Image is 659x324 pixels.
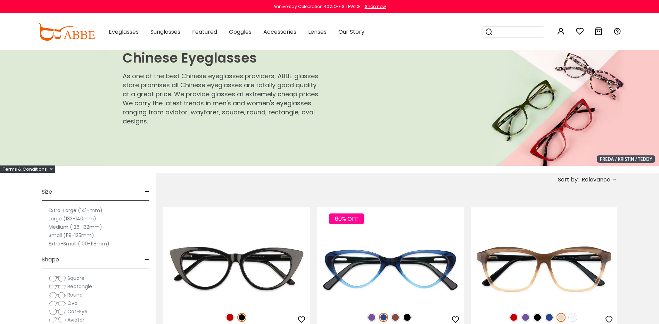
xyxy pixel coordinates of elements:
[471,232,617,305] img: Cream Sonia - Acetate ,Universal Bridge Fit
[329,213,364,224] span: 60% OFF
[42,184,52,200] span: Size
[49,206,102,214] label: Extra-Large (141+mm)
[308,28,327,36] span: Lenses
[403,313,412,322] img: Black
[145,184,149,200] span: -
[67,300,79,307] span: Oval
[49,275,66,282] img: Square.png
[67,283,92,290] span: Rectangle
[49,300,66,307] img: Oval.png
[49,292,66,299] img: Round.png
[49,317,66,324] img: Aviator.png
[521,313,530,322] img: Purple
[67,308,88,315] span: Cat-Eye
[379,313,388,322] img: Blue
[365,3,386,10] div: Shop now
[192,28,217,36] span: Featured
[49,214,96,223] label: Large (133-140mm)
[163,232,310,305] img: Black Nora - Acetate ,Universal Bridge Fit
[557,313,566,322] img: Cream
[49,231,94,240] label: Small (119-125mm)
[509,313,518,322] img: Red
[103,50,659,166] img: Chinese Eyeglasses
[38,23,95,41] img: abbeglasses.com
[317,232,463,305] img: Blue Hannah - Acetate ,Universal Bridge Fit
[582,173,610,186] span: Relevance
[67,291,83,298] span: Round
[391,313,400,322] img: Brown
[237,313,246,322] img: Black
[42,251,59,268] span: Shape
[49,240,109,248] label: Extra-Small (100-118mm)
[533,313,542,322] img: Black
[49,223,102,231] label: Medium (126-132mm)
[225,313,234,322] img: Red
[338,28,364,36] span: Our Story
[123,72,323,126] p: As one of the best Chinese eyeglasses providers, ABBE glasses store promises all Chinese eyeglass...
[123,50,323,66] h1: Chinese Eyeglasses
[145,251,149,268] span: -
[361,3,386,9] a: Shop now
[568,313,577,322] img: Translucent
[263,28,296,36] span: Accessories
[273,3,360,10] div: Anniversay Celebration 40% OFF SITEWIDE
[558,176,579,184] span: Sort by:
[67,316,84,323] span: Aviator
[49,308,66,315] img: Cat-Eye.png
[67,275,84,282] span: Square
[150,28,180,36] span: Sunglasses
[367,313,376,322] img: Purple
[109,28,139,36] span: Eyeglasses
[49,283,66,290] img: Rectangle.png
[229,28,252,36] span: Goggles
[545,313,554,322] img: Blue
